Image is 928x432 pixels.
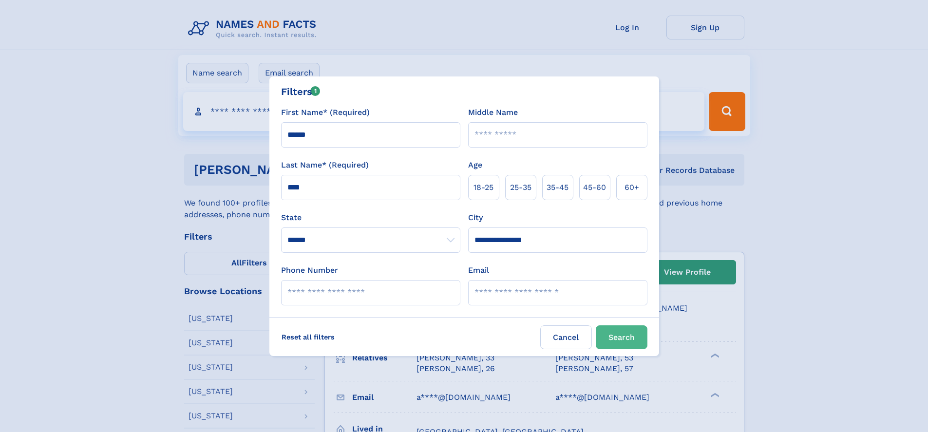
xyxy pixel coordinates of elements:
[547,182,568,193] span: 35‑45
[583,182,606,193] span: 45‑60
[281,212,460,224] label: State
[468,212,483,224] label: City
[510,182,531,193] span: 25‑35
[540,325,592,349] label: Cancel
[468,159,482,171] label: Age
[281,264,338,276] label: Phone Number
[596,325,647,349] button: Search
[281,107,370,118] label: First Name* (Required)
[473,182,493,193] span: 18‑25
[281,84,321,99] div: Filters
[468,264,489,276] label: Email
[625,182,639,193] span: 60+
[281,159,369,171] label: Last Name* (Required)
[275,325,341,349] label: Reset all filters
[468,107,518,118] label: Middle Name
